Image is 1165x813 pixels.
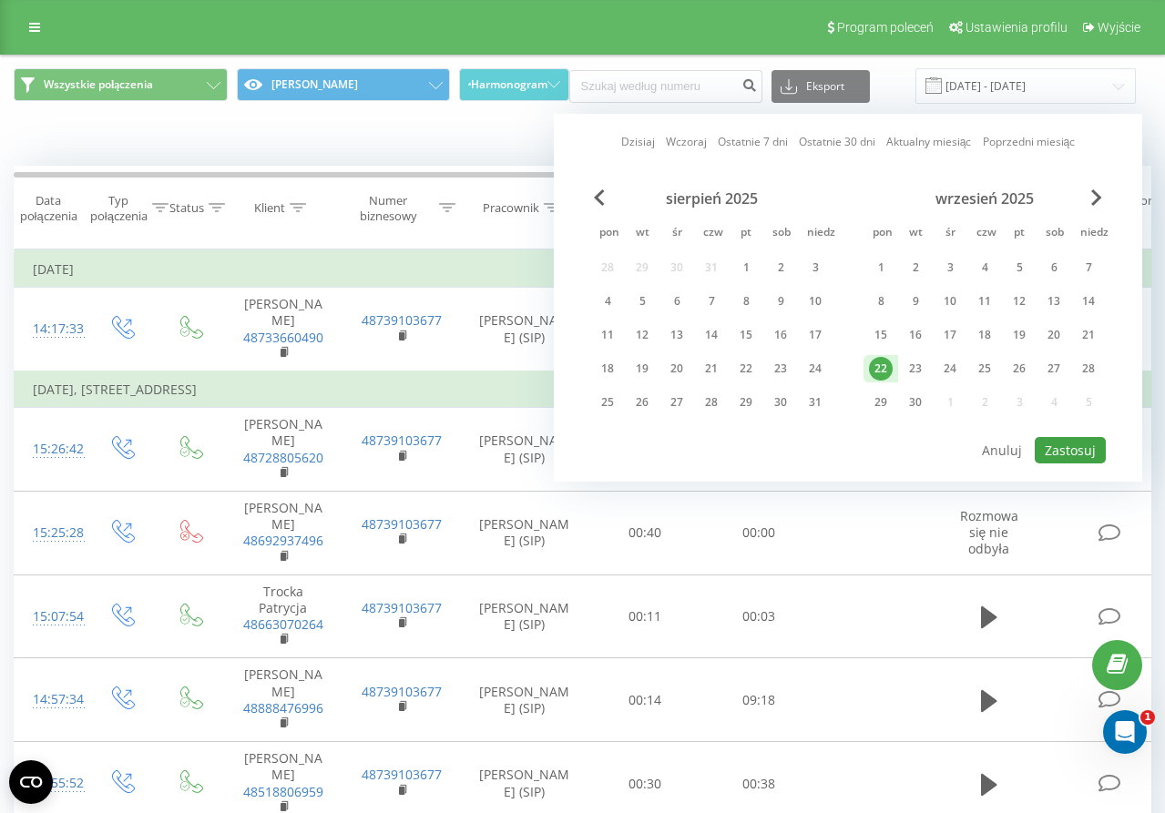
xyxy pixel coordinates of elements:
[1042,290,1066,313] div: 13
[9,760,53,804] button: Otwórz widget CMP
[33,766,69,801] div: 14:55:52
[243,532,323,549] a: 48692937496
[983,133,1076,150] a: Poprzedni miesiąc
[224,658,342,742] td: [PERSON_NAME]
[1071,254,1106,281] div: niedz. 7 wrz 2025 r.
[729,355,763,382] div: pt 22 sie 2025 r.
[590,355,625,382] div: pon 18 sie 2025 r.
[729,321,763,349] div: pt 15 sie 2025
[224,288,342,371] td: [PERSON_NAME]
[15,193,82,224] div: Data połączenia
[798,254,833,281] div: niedz. 3 sie 2025 r.
[936,220,964,248] abbr: środa
[967,355,1002,382] div: czw 25 wrz 2025 r.
[763,321,798,349] div: sob 16 sie 2025
[734,357,758,381] div: 22
[663,220,690,248] abbr: środa
[362,515,442,533] a: 48739103677
[33,432,69,467] div: 15:26:42
[734,323,758,347] div: 15
[798,355,833,382] div: niedz. 24 sie 2025 r.
[933,254,967,281] div: śr 3 wrz 2025 r.
[590,189,833,208] div: sierpień 2025
[588,491,702,574] td: 00:40
[972,437,1032,463] button: Anuluj
[767,220,794,248] abbr: sobota
[254,200,285,216] div: Klient
[224,574,342,658] td: Trocka Patrycja
[659,321,694,349] div: śr 13 sie 2025 r.
[864,189,1106,208] div: wrzesień 2025
[1007,256,1031,279] div: 5
[973,323,996,347] div: 18
[973,256,996,279] div: 4
[90,193,148,224] div: Typ połączenia
[734,391,758,414] div: 29
[659,355,694,382] div: śr 20 sie 2025 r.
[702,491,816,574] td: 00:00
[625,288,659,315] div: wt 5 sie 2025 r.
[169,200,204,216] div: Status
[694,389,729,416] div: czw 28 sie 2025 r.
[596,290,619,313] div: 4
[967,321,1002,349] div: czw 18 wrz 2025 r.
[763,288,798,315] div: sob 9 sie 2025 r.
[869,391,893,414] div: 29
[732,220,760,248] abbr: piątek
[665,290,689,313] div: 6
[698,220,725,248] abbr: czwartek
[798,321,833,349] div: niedz. 17 sie 2025 r.
[864,321,898,349] div: pon 15 wrz 2025 r.
[700,290,723,313] div: 7
[625,389,659,416] div: wt 26 sie 2025 r.
[630,357,654,381] div: 19
[594,189,605,206] span: Poprzedni miesiąc
[590,321,625,349] div: pon 11 sie 2025 r.
[763,389,798,416] div: sob 30 sie 2025 r.
[243,329,323,346] a: 48733660490
[933,288,967,315] div: śr 10 wrz 2025 r.
[1002,355,1037,382] div: pt 26 wrz 2025 r.
[590,288,625,315] div: pon 4 sie 2025 r.
[729,288,763,315] div: pt 8 sie 2025 r.
[803,357,827,381] div: 24
[966,20,1068,35] span: Ustawienia profilu
[938,290,962,313] div: 10
[1077,290,1100,313] div: 14
[625,355,659,382] div: wt 19 sie 2025 r.
[237,68,451,101] button: [PERSON_NAME]
[694,288,729,315] div: czw 7 sie 2025 r.
[700,323,723,347] div: 14
[1037,355,1071,382] div: sob 27 wrz 2025 r.
[1140,710,1155,725] span: 1
[33,515,69,551] div: 15:25:28
[461,491,588,574] td: [PERSON_NAME] (SIP)
[803,391,827,414] div: 31
[483,200,539,216] div: Pracownik
[864,254,898,281] div: pon 1 wrz 2025 r.
[1042,357,1066,381] div: 27
[902,220,929,248] abbr: wtorek
[837,20,934,35] span: Program poleceń
[734,290,758,313] div: 8
[621,133,655,150] a: Dzisiaj
[864,288,898,315] div: pon 8 wrz 2025 r.
[886,133,972,150] a: Aktualny miesiąc
[898,254,933,281] div: wt 2 wrz 2025 r.
[362,311,442,329] a: 48739103677
[1037,254,1071,281] div: sob 6 wrz 2025 r.
[243,449,323,466] a: 48728805620
[729,389,763,416] div: pt 29 sie 2025
[33,311,69,347] div: 14:17:33
[938,357,962,381] div: 24
[798,288,833,315] div: niedz. 10 sie 2025 r.
[973,290,996,313] div: 11
[869,256,893,279] div: 1
[803,323,827,347] div: 17
[700,357,723,381] div: 21
[1007,323,1031,347] div: 19
[1071,321,1106,349] div: niedz 21 wrz 2025 r.
[869,357,893,381] div: 22
[596,357,619,381] div: 18
[14,68,228,101] button: Wszystkie połączenia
